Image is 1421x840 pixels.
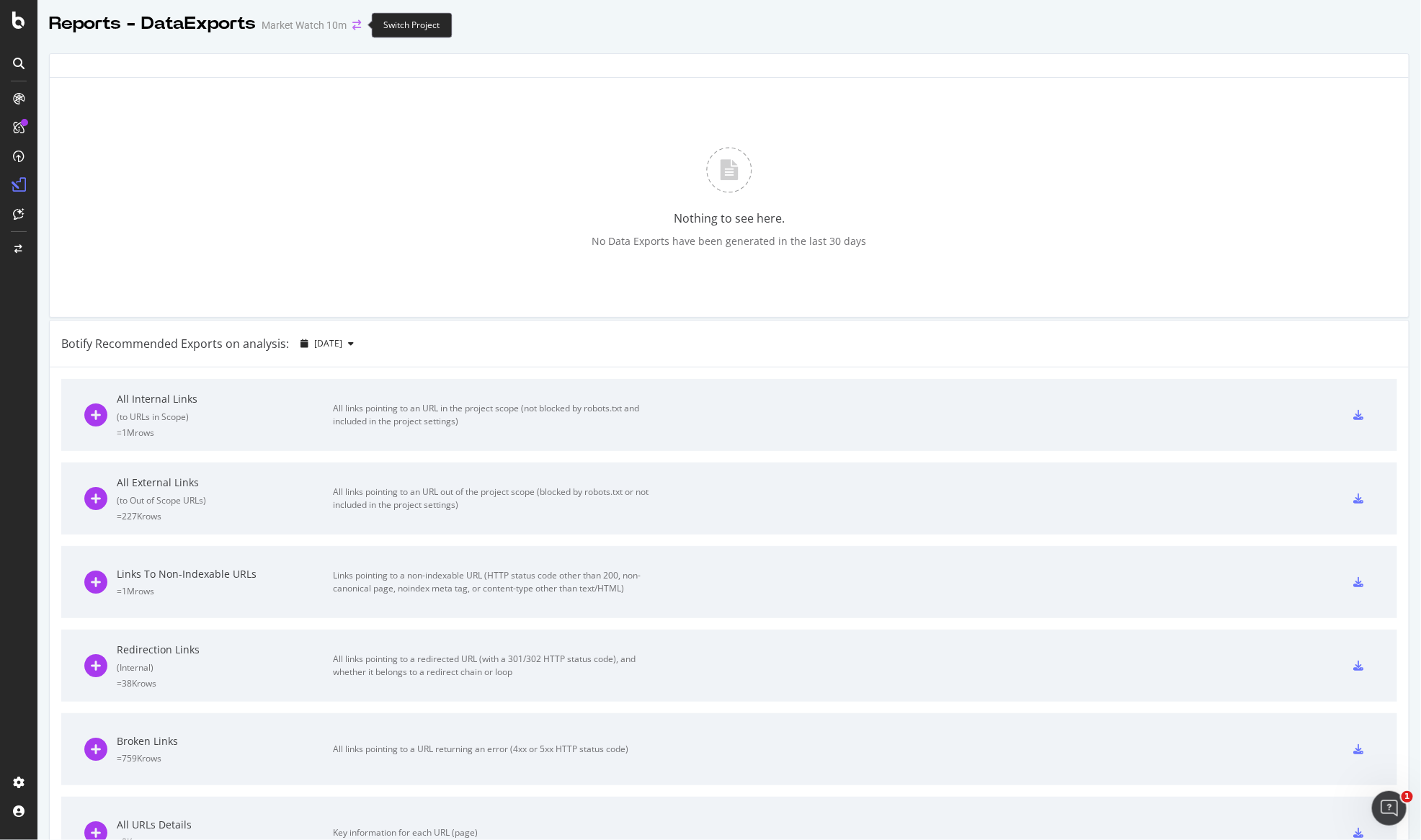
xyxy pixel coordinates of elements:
iframe: Intercom live chat [1372,791,1407,826]
div: All External Links [117,475,333,490]
div: csv-export [1353,828,1363,838]
div: csv-export [1353,661,1363,671]
div: csv-export [1353,493,1363,504]
img: J3t+pQLvoHxnFBO3SZG38AAAAASUVORK5CYII= [706,147,752,193]
div: Broken Links [117,734,333,749]
div: Nothing to see here. [674,210,785,227]
div: Botify Recommended Exports on analysis: [61,336,289,352]
div: csv-export [1353,410,1363,420]
div: csv-export [1353,577,1363,587]
div: csv-export [1353,744,1363,754]
div: Redirection Links [117,643,333,657]
button: [DATE] [295,332,360,355]
div: All links pointing to a redirected URL (with a 301/302 HTTP status code), and whether it belongs ... [333,653,657,679]
div: ( to URLs in Scope ) [117,411,333,423]
div: No Data Exports have been generated in the last 30 days [592,234,867,249]
div: Switch Project [372,13,453,38]
div: = 1M rows [117,426,333,439]
div: All links pointing to an URL out of the project scope (blocked by robots.txt or not included in t... [333,486,657,511]
div: = 1M rows [117,585,333,597]
div: ( to Out of Scope URLs ) [117,494,333,506]
div: All links pointing to an URL in the project scope (not blocked by robots.txt and included in the ... [333,402,657,428]
div: = 759K rows [117,752,333,764]
div: All links pointing to a URL returning an error (4xx or 5xx HTTP status code) [333,743,657,756]
div: Market Watch 10m [262,18,347,32]
div: All URLs Details [117,818,333,832]
div: Reports - DataExports [49,12,256,36]
div: Links To Non-Indexable URLs [117,567,333,581]
span: 2025 Aug. 22nd [314,337,342,349]
div: = 38K rows [117,677,333,689]
span: 1 [1402,791,1413,803]
div: = 227K rows [117,510,333,522]
div: All Internal Links [117,392,333,406]
div: Links pointing to a non-indexable URL (HTTP status code other than 200, non-canonical page, noind... [333,569,657,595]
div: ( Internal ) [117,661,333,674]
div: arrow-right-arrow-left [352,20,361,30]
div: Key information for each URL (page) [333,826,657,839]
